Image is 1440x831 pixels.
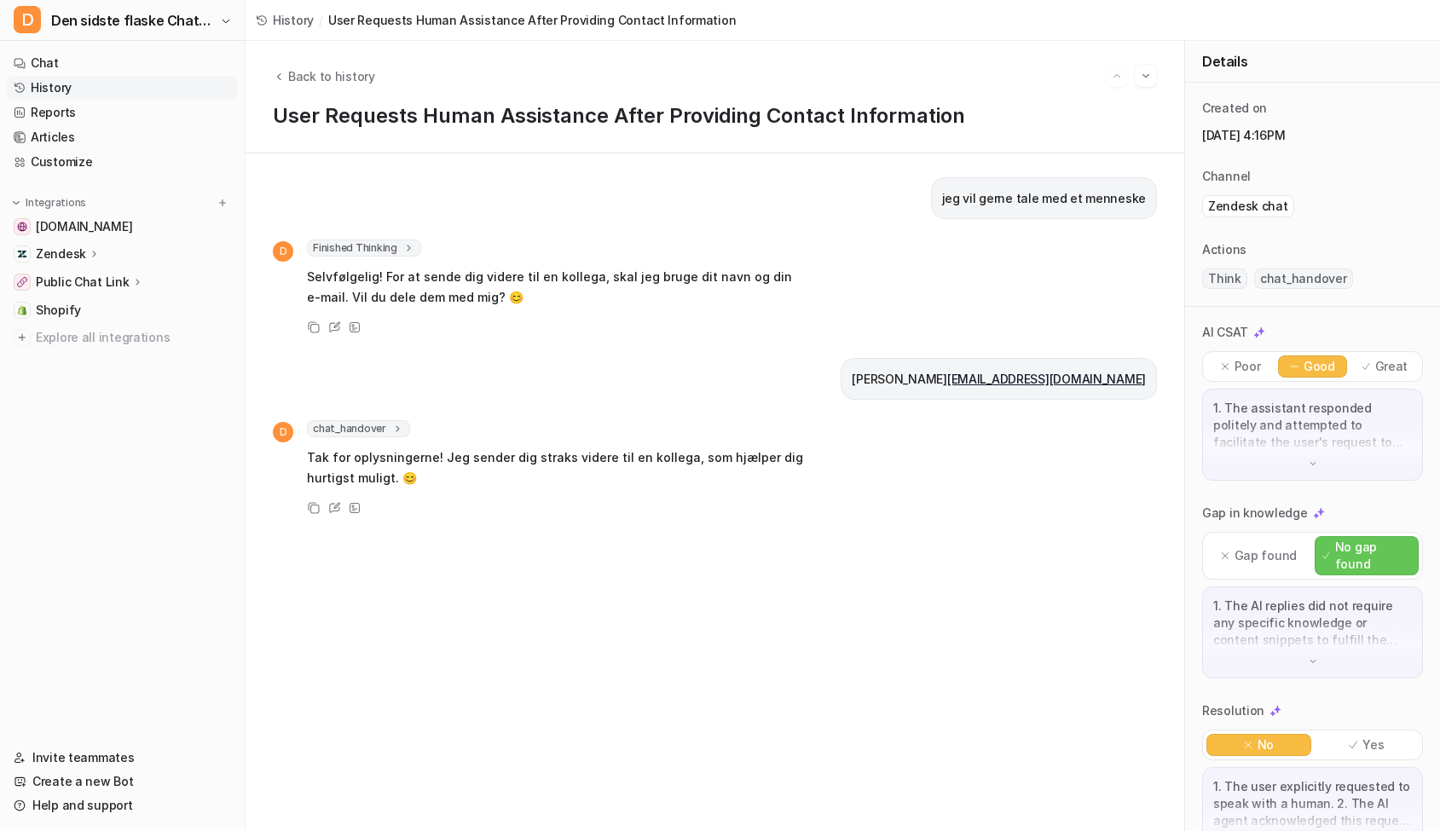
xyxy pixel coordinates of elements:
[1254,268,1353,289] span: chat_handover
[26,196,86,210] p: Integrations
[1202,702,1264,719] p: Resolution
[7,194,91,211] button: Integrations
[1208,198,1288,215] p: Zendesk chat
[36,245,86,263] p: Zendesk
[1202,127,1423,144] p: [DATE] 4:16PM
[7,298,238,322] a: ShopifyShopify
[256,11,314,29] a: History
[1135,65,1157,87] button: Go to next session
[1202,100,1267,117] p: Created on
[1202,168,1251,185] p: Channel
[307,267,806,308] p: Selvfølgelig! For at sende dig videre til en kollega, skal jeg bruge dit navn og din e-mail. Vil ...
[7,215,238,239] a: densidsteflaske.dk[DOMAIN_NAME]
[1362,736,1384,753] p: Yes
[1106,65,1128,87] button: Go to previous session
[1375,358,1408,375] p: Great
[288,67,375,85] span: Back to history
[1111,68,1123,84] img: Previous session
[852,369,1146,390] p: [PERSON_NAME]
[17,277,27,287] img: Public Chat Link
[1304,358,1335,375] p: Good
[942,188,1146,209] p: jeg vil gerne tale med et menneske
[7,746,238,770] a: Invite teammates
[7,101,238,124] a: Reports
[1235,358,1261,375] p: Poor
[51,9,216,32] span: Den sidste flaske Chatbot
[17,305,27,315] img: Shopify
[307,420,410,437] span: chat_handover
[7,51,238,75] a: Chat
[217,197,228,209] img: menu_add.svg
[1140,68,1152,84] img: Next session
[273,67,375,85] button: Back to history
[307,447,806,488] p: Tak for oplysningerne! Jeg sender dig straks videre til en kollega, som hjælper dig hurtigst muli...
[14,329,31,346] img: explore all integrations
[10,197,22,209] img: expand menu
[7,125,238,149] a: Articles
[7,770,238,793] a: Create a new Bot
[1307,458,1319,470] img: down-arrow
[7,326,238,349] a: Explore all integrations
[307,239,421,257] span: Finished Thinking
[273,104,1157,129] h1: User Requests Human Assistance After Providing Contact Information
[17,249,27,259] img: Zendesk
[36,324,231,351] span: Explore all integrations
[17,222,27,232] img: densidsteflaske.dk
[273,11,314,29] span: History
[273,422,293,442] span: D
[1213,597,1412,649] p: 1. The AI replies did not require any specific knowledge or content snippets to fulfill the user'...
[1258,736,1274,753] p: No
[1213,778,1412,829] p: 1. The user explicitly requested to speak with a human. 2. The AI agent acknowledged this request...
[1213,400,1412,451] p: 1. The assistant responded politely and attempted to facilitate the user's request to speak with ...
[36,274,130,291] p: Public Chat Link
[36,218,132,235] span: [DOMAIN_NAME]
[273,241,293,262] span: D
[7,76,238,100] a: History
[1202,505,1308,522] p: Gap in knowledge
[7,793,238,817] a: Help and support
[1335,539,1411,573] p: No gap found
[1202,324,1248,341] p: AI CSAT
[1235,547,1297,564] p: Gap found
[947,372,1146,386] a: [EMAIL_ADDRESS][DOMAIN_NAME]
[1185,41,1440,83] div: Details
[319,11,323,29] span: /
[7,150,238,174] a: Customize
[36,302,81,319] span: Shopify
[14,6,41,33] span: D
[1307,655,1319,667] img: down-arrow
[1202,241,1246,258] p: Actions
[1202,268,1247,289] span: Think
[328,11,737,29] span: User Requests Human Assistance After Providing Contact Information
